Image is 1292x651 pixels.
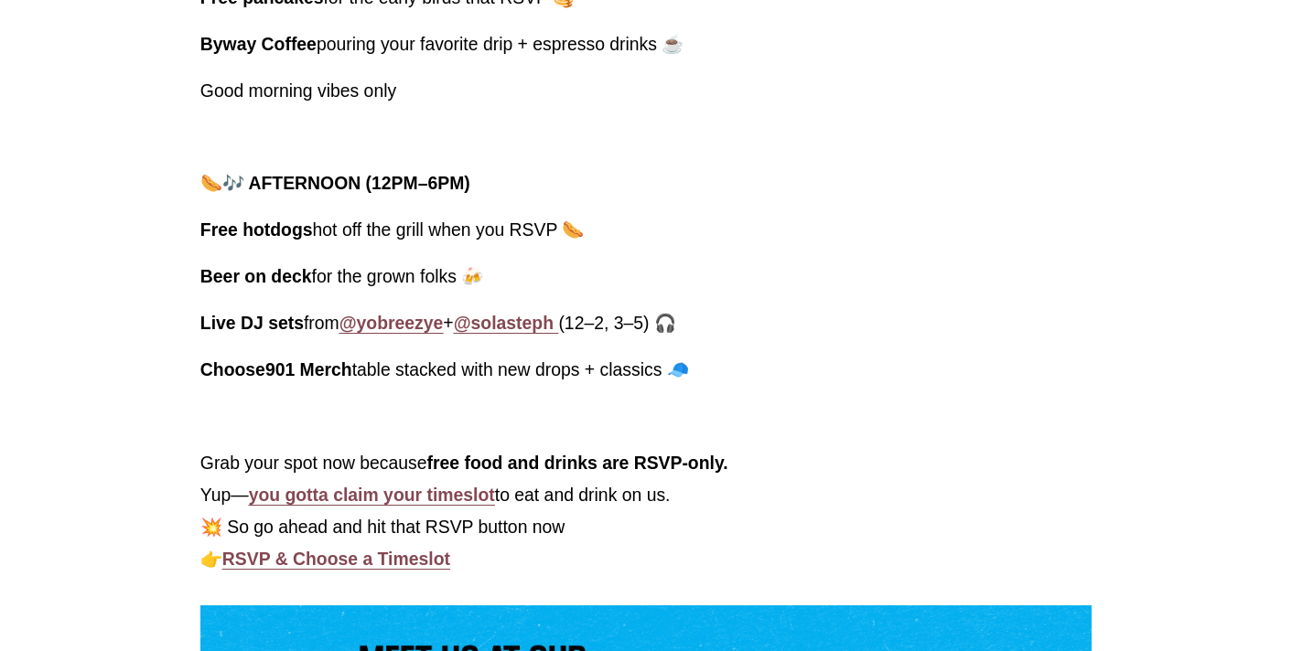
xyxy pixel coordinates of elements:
strong: Byway Coffee [200,34,317,54]
a: RSVP & Choose a Timeslot [222,549,450,569]
strong: Choose901 Merch [200,359,352,379]
a: you gotta claim your timeslot [249,485,495,505]
p: pouring your favorite drip + espresso drinks ☕ [200,28,1092,60]
strong: 🌭🎶 AFTERNOON (12PM–6PM) [200,173,470,193]
a: @solasteph [454,313,559,333]
p: from + (12–2, 3–5) 🎧 [200,307,1092,339]
p: Good morning vibes only [200,75,1092,107]
strong: free food and drinks are RSVP-only. [427,453,728,473]
p: table stacked with new drops + classics 🧢 [200,354,1092,386]
p: hot off the grill when you RSVP 🌭 [200,214,1092,246]
a: @yobreezye [339,313,444,333]
strong: @solasteph [454,313,554,333]
strong: Live DJ sets [200,313,304,333]
p: Grab your spot now because Yup— to eat and drink on us. 💥 So go ahead and hit that RSVP button now 👉 [200,447,1092,575]
strong: Free hotdogs [200,219,313,240]
p: for the grown folks 🍻 [200,261,1092,293]
strong: Beer on deck [200,266,312,286]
